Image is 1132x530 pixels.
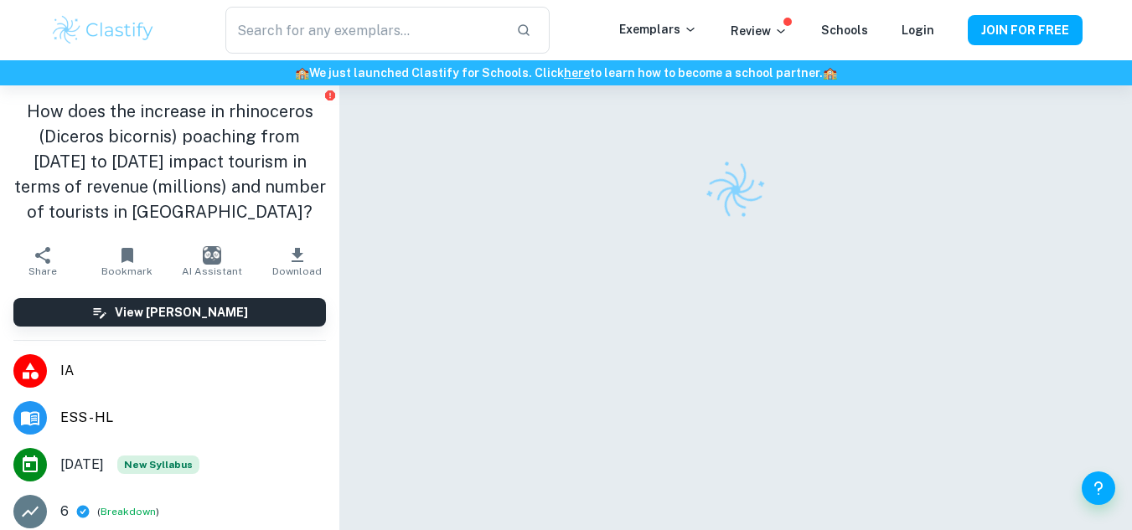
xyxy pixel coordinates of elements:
[323,89,336,101] button: Report issue
[272,265,322,277] span: Download
[564,66,590,80] a: here
[821,23,868,37] a: Schools
[902,23,934,37] a: Login
[60,408,326,428] span: ESS - HL
[60,361,326,381] span: IA
[619,20,697,39] p: Exemplars
[3,64,1129,82] h6: We just launched Clastify for Schools. Click to learn how to become a school partner.
[117,455,199,474] span: New Syllabus
[255,238,339,285] button: Download
[823,66,837,80] span: 🏫
[85,238,169,285] button: Bookmark
[731,22,788,40] p: Review
[117,455,199,474] div: Starting from the May 2026 session, the ESS IA requirements have changed. We created this exempla...
[182,265,242,277] span: AI Assistant
[60,455,104,475] span: [DATE]
[13,298,326,327] button: View [PERSON_NAME]
[50,13,157,47] img: Clastify logo
[1082,471,1115,505] button: Help and Feedback
[60,502,69,522] p: 6
[170,238,255,285] button: AI Assistant
[101,504,156,519] button: Breakdown
[968,15,1083,45] button: JOIN FOR FREE
[225,7,502,54] input: Search for any exemplars...
[695,150,776,230] img: Clastify logo
[97,504,159,520] span: ( )
[203,246,221,265] img: AI Assistant
[295,66,309,80] span: 🏫
[13,99,326,224] h1: How does the increase in rhinoceros (Diceros bicornis) poaching from [DATE] to [DATE] impact tour...
[115,303,248,322] h6: View [PERSON_NAME]
[28,265,57,277] span: Share
[101,265,152,277] span: Bookmark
